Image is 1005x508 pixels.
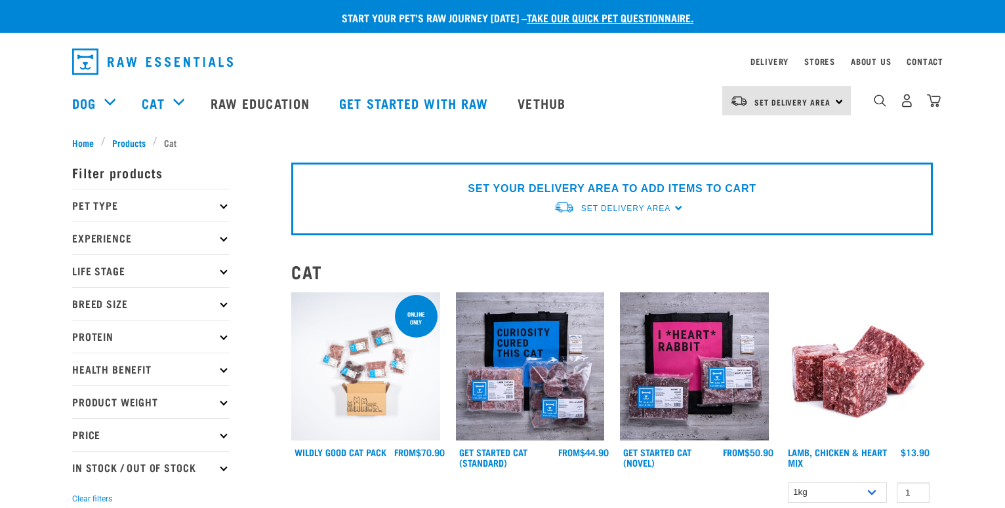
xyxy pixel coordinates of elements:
img: home-icon-1@2x.png [874,94,886,107]
span: Products [112,136,146,149]
p: Health Benefit [72,353,230,385]
nav: breadcrumbs [72,136,933,149]
p: Price [72,418,230,451]
span: FROM [723,450,745,454]
img: Raw Essentials Logo [72,49,233,75]
p: In Stock / Out Of Stock [72,451,230,484]
img: Cat 0 2sec [291,292,440,441]
a: Home [72,136,101,149]
div: $44.90 [558,447,609,458]
span: Set Delivery Area [581,204,670,213]
a: Wildly Good Cat Pack [295,450,386,454]
img: Assortment Of Raw Essential Products For Cats Including, Blue And Black Tote Bag With "Curiosity ... [456,292,605,441]
a: Products [106,136,153,149]
div: $50.90 [723,447,773,458]
p: Pet Type [72,189,230,222]
p: Experience [72,222,230,254]
a: Lamb, Chicken & Heart Mix [788,450,887,465]
p: Filter products [72,156,230,189]
span: FROM [558,450,580,454]
a: Get Started Cat (Novel) [623,450,691,465]
p: Product Weight [72,385,230,418]
a: take our quick pet questionnaire. [527,14,693,20]
a: Vethub [504,77,582,129]
a: Cat [142,93,164,113]
a: Contact [907,59,943,64]
p: SET YOUR DELIVERY AREA TO ADD ITEMS TO CART [468,181,756,197]
nav: dropdown navigation [62,43,943,80]
button: Clear filters [72,493,112,505]
img: 1124 Lamb Chicken Heart Mix 01 [785,292,933,441]
img: Assortment Of Raw Essential Products For Cats Including, Pink And Black Tote Bag With "I *Heart* ... [620,292,769,441]
a: About Us [851,59,891,64]
span: Set Delivery Area [754,100,831,104]
a: Stores [804,59,835,64]
p: Protein [72,320,230,353]
a: Delivery [750,59,789,64]
img: home-icon@2x.png [927,94,941,107]
div: ONLINE ONLY [395,304,438,332]
div: $70.90 [394,447,445,458]
input: 1 [897,482,930,503]
span: FROM [394,450,416,454]
p: Breed Size [72,287,230,320]
img: van-moving.png [730,95,748,107]
img: van-moving.png [554,201,575,214]
a: Get started with Raw [326,77,504,129]
a: Get Started Cat (Standard) [459,450,527,465]
img: user.png [900,94,914,107]
h2: Cat [291,262,933,282]
a: Dog [72,93,96,113]
span: Home [72,136,94,149]
div: $13.90 [901,447,930,458]
a: Raw Education [197,77,326,129]
p: Life Stage [72,254,230,287]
